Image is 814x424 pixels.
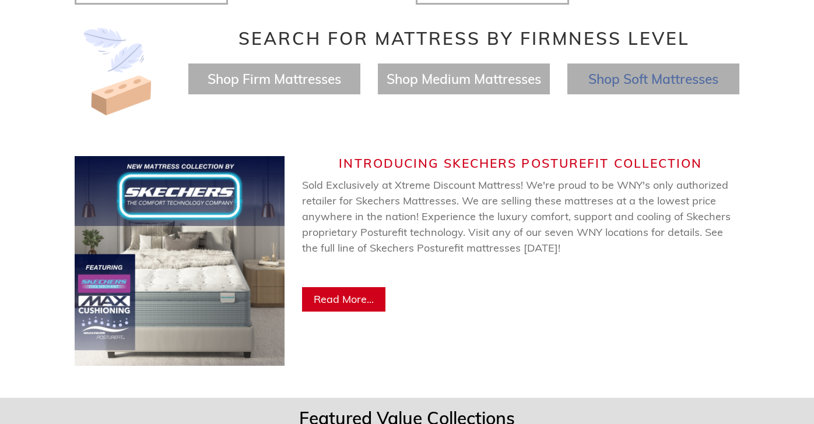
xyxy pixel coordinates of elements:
a: Shop Firm Mattresses [208,70,341,87]
span: Sold Exclusively at Xtreme Discount Mattress! We're proud to be WNY's only authorized retailer fo... [302,178,731,286]
a: Read More... [302,287,385,312]
a: Shop Medium Mattresses [387,70,541,87]
span: Read More... [314,292,374,306]
img: Skechers Web Banner (750 x 750 px) (2).jpg__PID:de10003e-3404-460f-8276-e05f03caa093 [75,156,285,366]
span: Search for Mattress by Firmness Level [238,27,690,50]
img: Image-of-brick- and-feather-representing-firm-and-soft-feel [75,28,162,115]
a: Shop Soft Mattresses [588,70,718,87]
span: Introducing Skechers Posturefit Collection [339,156,702,171]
